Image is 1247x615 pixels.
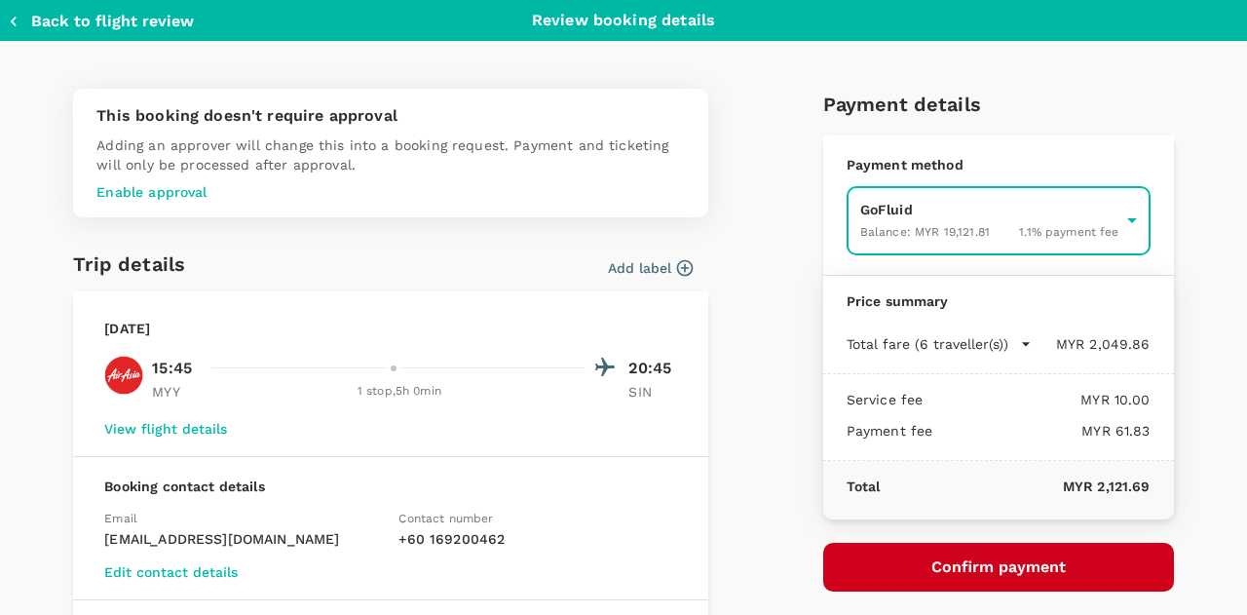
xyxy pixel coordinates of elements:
[860,225,990,239] span: Balance : MYR 19,121.81
[104,529,383,549] p: [EMAIL_ADDRESS][DOMAIN_NAME]
[608,258,693,278] button: Add label
[104,421,227,437] button: View flight details
[152,357,192,380] p: 15:45
[628,357,677,380] p: 20:45
[880,477,1150,496] p: MYR 2,121.69
[398,529,677,549] p: + 60 169200462
[96,104,685,128] p: This booking doesn't require approval
[104,564,238,580] button: Edit contact details
[823,89,1174,120] h6: Payment details
[823,543,1174,592] button: Confirm payment
[104,477,677,496] p: Booking contact details
[73,249,185,280] h6: Trip details
[847,291,1151,311] p: Price summary
[628,382,677,402] p: SIN
[8,12,194,31] button: Back to flight review
[212,382,586,402] div: 1 stop , 5h 0min
[1019,225,1118,239] span: 1.1 % payment fee
[932,421,1150,441] p: MYR 61.83
[398,512,493,525] span: Contact number
[1032,334,1151,354] p: MYR 2,049.86
[847,477,881,496] p: Total
[104,512,137,525] span: Email
[847,186,1151,255] div: GoFluidBalance: MYR 19,121.811.1% payment fee
[847,155,1151,174] p: Payment method
[923,390,1150,409] p: MYR 10.00
[847,334,1032,354] button: Total fare (6 traveller(s))
[104,319,150,338] p: [DATE]
[104,356,143,395] img: AK
[860,200,1119,219] p: GoFluid
[96,182,685,202] p: Enable approval
[847,421,933,441] p: Payment fee
[532,9,715,32] p: Review booking details
[96,135,685,174] p: Adding an approver will change this into a booking request. Payment and ticketing will only be pr...
[847,390,924,409] p: Service fee
[847,334,1008,354] p: Total fare (6 traveller(s))
[152,382,201,402] p: MYY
